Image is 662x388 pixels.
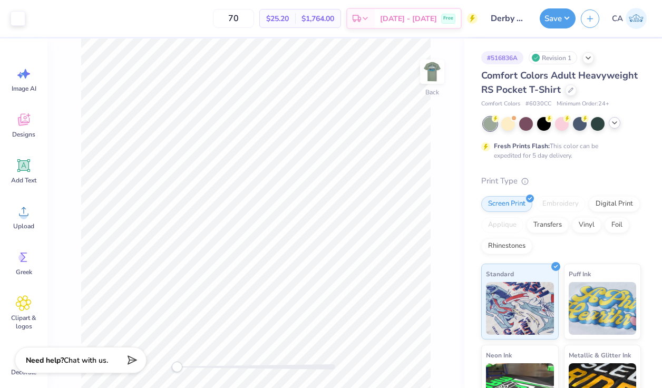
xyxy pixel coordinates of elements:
span: Comfort Colors [481,100,520,109]
span: [DATE] - [DATE] [380,13,437,24]
img: Back [422,61,443,82]
div: Back [425,88,439,97]
strong: Need help? [26,355,64,365]
div: Print Type [481,175,641,187]
span: Puff Ink [569,268,591,279]
div: Revision 1 [529,51,577,64]
span: Designs [12,130,35,139]
span: Comfort Colors Adult Heavyweight RS Pocket T-Shirt [481,69,638,96]
span: Decorate [11,368,36,376]
span: $25.20 [266,13,289,24]
div: Rhinestones [481,238,532,254]
span: # 6030CC [525,100,551,109]
span: Free [443,15,453,22]
div: Transfers [527,217,569,233]
span: Neon Ink [486,350,512,361]
div: Accessibility label [172,362,182,372]
span: Image AI [12,84,36,93]
div: Foil [605,217,629,233]
span: Upload [13,222,34,230]
span: Add Text [11,176,36,185]
input: – – [213,9,254,28]
span: Greek [16,268,32,276]
span: CA [612,13,623,25]
button: Save [540,8,576,28]
span: Metallic & Glitter Ink [569,350,631,361]
span: Chat with us. [64,355,108,365]
div: Screen Print [481,196,532,212]
span: Minimum Order: 24 + [557,100,609,109]
span: Clipart & logos [6,314,41,331]
img: Standard [486,282,554,335]
span: Standard [486,268,514,279]
div: Vinyl [572,217,601,233]
strong: Fresh Prints Flash: [494,142,550,150]
div: This color can be expedited for 5 day delivery. [494,141,624,160]
span: $1,764.00 [301,13,334,24]
div: Embroidery [536,196,586,212]
div: # 516836A [481,51,523,64]
div: Applique [481,217,523,233]
img: Puff Ink [569,282,637,335]
div: Digital Print [589,196,640,212]
input: Untitled Design [483,8,534,29]
img: Caitlyn Antman [626,8,647,29]
a: CA [607,8,651,29]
